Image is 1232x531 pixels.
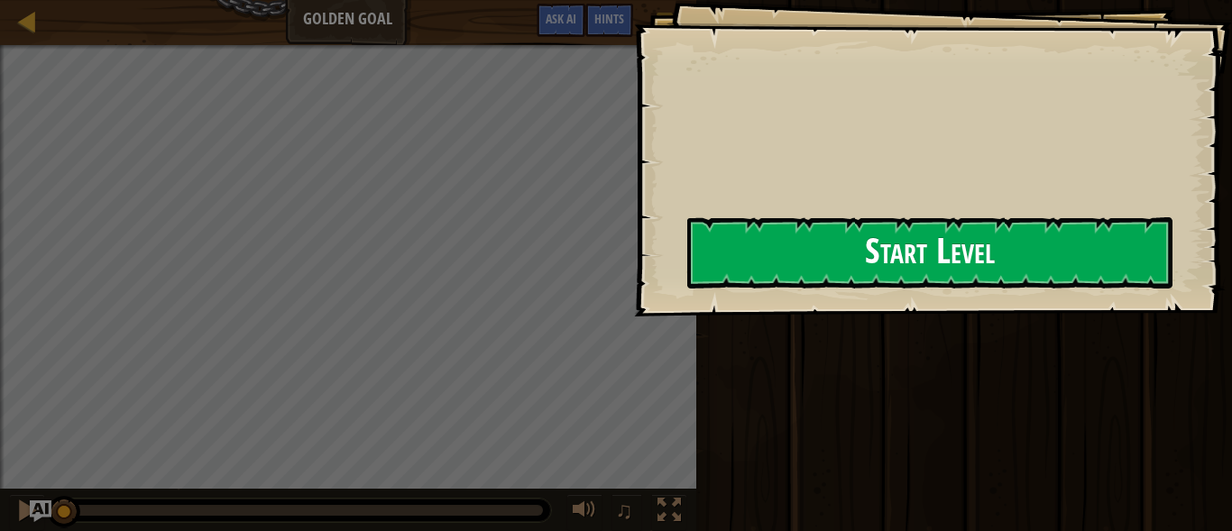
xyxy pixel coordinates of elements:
span: Ask AI [546,10,576,27]
span: Hints [594,10,624,27]
button: Ask AI [30,500,51,522]
button: Ctrl + P: Pause [9,494,45,531]
button: Toggle fullscreen [651,494,687,531]
button: Ask AI [537,4,585,37]
button: Adjust volume [566,494,602,531]
button: ♫ [611,494,642,531]
button: Start Level [687,217,1172,288]
span: ♫ [615,497,633,524]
